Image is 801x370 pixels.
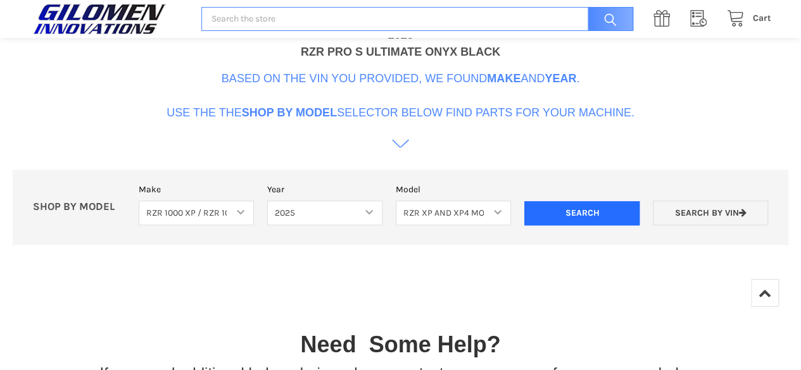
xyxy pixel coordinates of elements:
img: GILOMEN INNOVATIONS [30,3,169,35]
div: RZR PRO S ULTIMATE ONYX BLACK [301,44,500,61]
input: Search [524,201,640,225]
b: Shop By Model [242,106,337,119]
a: Cart [720,11,771,27]
span: Cart [753,13,771,23]
a: Top of Page [751,279,779,307]
label: Year [267,183,382,196]
p: SHOP BY MODEL [26,200,132,214]
p: Need Some Help? [300,328,500,362]
input: Search [581,7,633,32]
b: Make [487,72,520,85]
a: Search by VIN [653,200,768,225]
p: Based on the VIN you provided, we found and . Use the the selector below find parts for your mach... [167,70,634,121]
input: Search the store [201,7,633,32]
label: Make [139,183,254,196]
label: Model [396,183,511,196]
b: Year [545,72,576,85]
a: GILOMEN INNOVATIONS [30,3,188,35]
